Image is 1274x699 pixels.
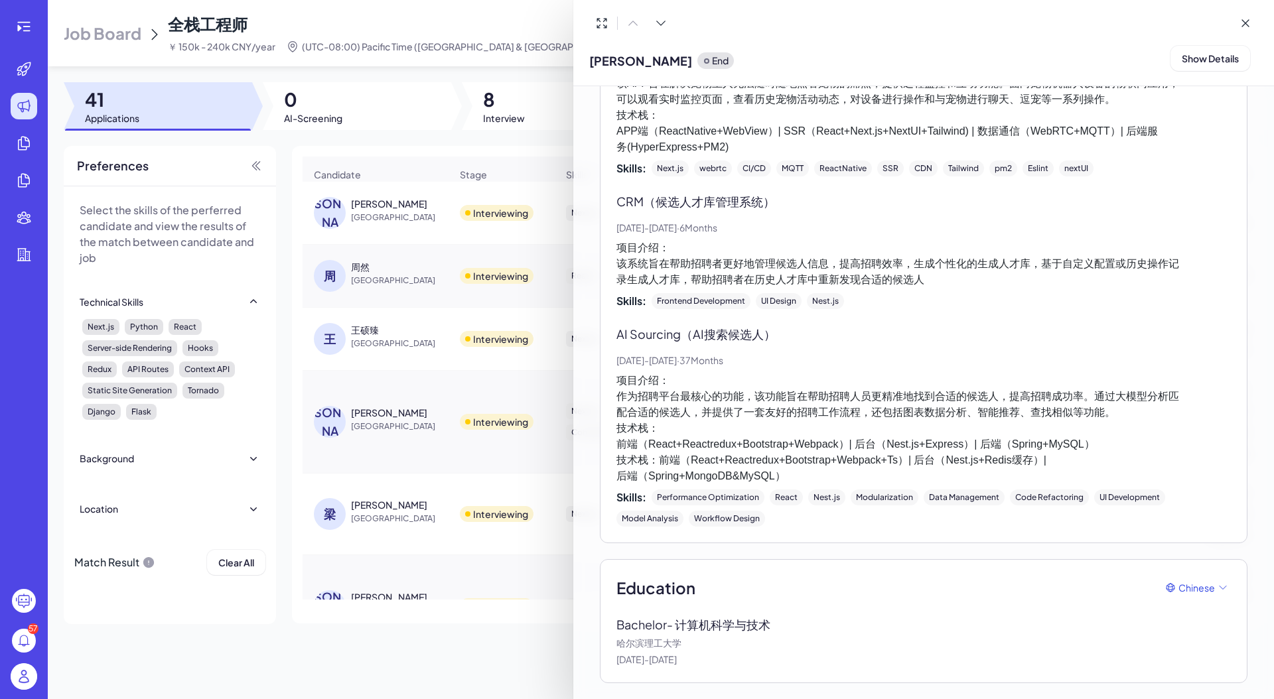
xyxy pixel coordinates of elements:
[756,293,802,309] div: UI Design
[652,293,750,309] div: Frontend Development
[616,615,790,633] p: Bachelor - 计算机科学与技术
[616,325,1231,343] p: AI Sourcing（AI搜索候选人）
[616,511,683,527] div: Model Analysis
[989,160,1017,176] div: pm2
[776,160,809,176] div: MQTT
[851,489,918,505] div: Modularization
[1023,160,1054,176] div: Eslint
[616,373,1231,484] p: 项目介绍： 作为招聘平台最核心的功能，该功能旨在帮助招聘人员更精准地找到合适的候选人，提高招聘成功率。通过大模型分析匹 配合适的候选人，并提供了一套友好的招聘工作流程，还包括图表数据分析、智能推...
[1010,489,1089,505] div: Code Refactoring
[1182,52,1239,64] span: Show Details
[712,54,729,68] p: End
[616,60,1231,155] p: 项目介绍： 该APP旨在解决宠物主人无法随时随地照看宠物的痛点，提供远程监控和互动功能。面向宠物机器人设备的物联网应用， 可以观看实时监控页面，查看历史宠物活动动态，对设备进行操作和与宠物进行聊...
[616,576,695,600] span: Education
[770,489,803,505] div: React
[616,240,1231,288] p: 项目介绍： 该系统旨在帮助招聘者更好地管理候选人信息，提高招聘效率，生成个性化的生成人才库，基于自定义配置或历史操作记 录生成人才库，帮助招聘者在历史人才库中重新发现合适的候选人
[814,160,872,176] div: ReactNative
[616,489,646,505] span: Skills:
[616,192,1231,210] p: CRM（候选人才库管理系统）
[1178,581,1215,595] span: Chinese
[1170,46,1250,71] button: Show Details
[1094,489,1165,505] div: UI Development
[589,52,692,70] span: [PERSON_NAME]
[808,489,845,505] div: Nest.js
[616,293,646,309] span: Skills:
[652,160,689,176] div: Next.js
[652,489,764,505] div: Performance Optimization
[737,160,771,176] div: CI/CD
[616,221,1231,235] p: [DATE] - [DATE] · 6 Months
[877,160,904,176] div: SSR
[1059,160,1094,176] div: nextUI
[807,293,844,309] div: Nest.js
[616,353,1231,367] p: [DATE] - [DATE] · 37 Months
[694,160,732,176] div: webrtc
[616,636,1231,650] p: 哈尔滨理工大学
[943,160,984,176] div: Tailwind
[924,489,1005,505] div: Data Management
[689,511,765,527] div: Workflow Design
[909,160,938,176] div: CDN
[616,653,1231,667] p: [DATE] - [DATE]
[616,160,646,176] span: Skills:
